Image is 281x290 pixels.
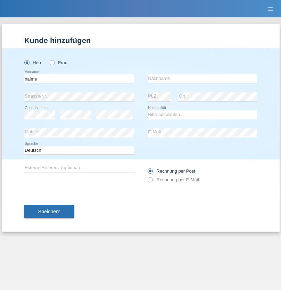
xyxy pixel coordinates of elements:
[264,7,278,11] a: menu
[24,60,42,65] label: Herr
[24,205,74,218] button: Speichern
[50,60,54,65] input: Frau
[148,177,199,182] label: Rechnung per E-Mail
[50,60,67,65] label: Frau
[148,168,195,174] label: Rechnung per Post
[148,177,152,186] input: Rechnung per E-Mail
[38,209,60,214] span: Speichern
[24,36,257,45] h1: Kunde hinzufügen
[24,60,29,65] input: Herr
[148,168,152,177] input: Rechnung per Post
[267,6,274,13] i: menu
